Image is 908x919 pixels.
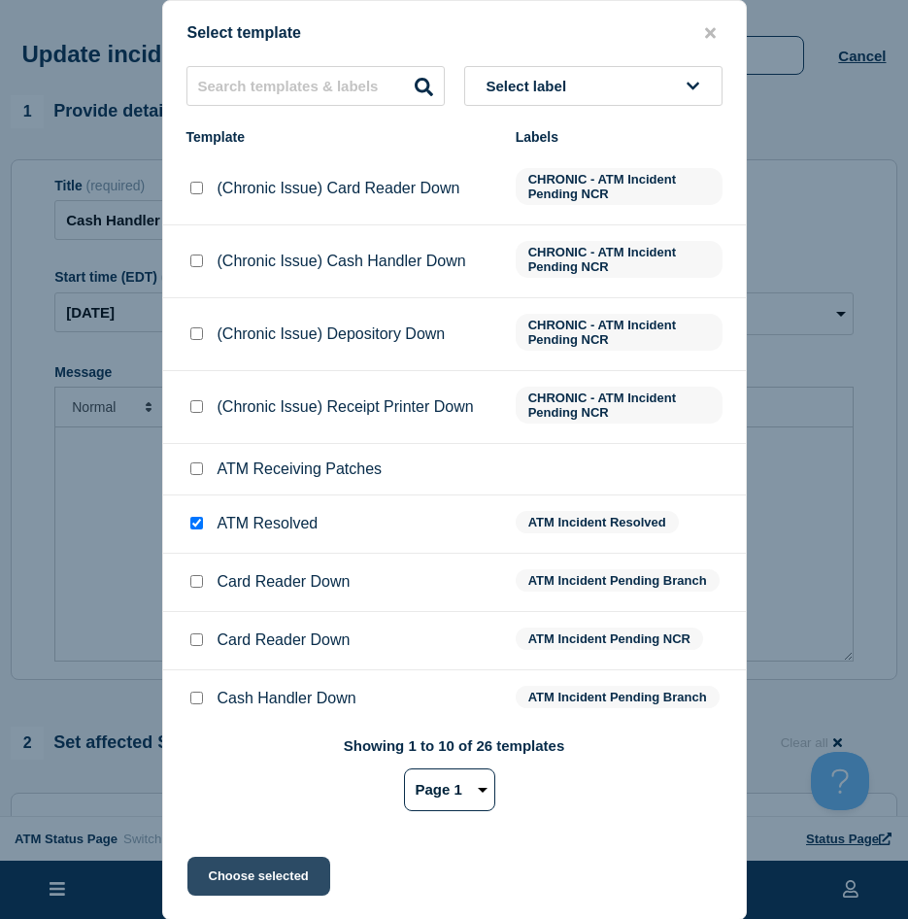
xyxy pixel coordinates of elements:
[218,180,460,197] p: (Chronic Issue) Card Reader Down
[218,398,474,416] p: (Chronic Issue) Receipt Printer Down
[190,633,203,646] input: Card Reader Down checkbox
[190,575,203,588] input: Card Reader Down checkbox
[190,255,203,267] input: (Chronic Issue) Cash Handler Down checkbox
[516,628,703,650] span: ATM Incident Pending NCR
[186,66,445,106] input: Search templates & labels
[186,129,496,145] div: Template
[218,631,351,649] p: Card Reader Down
[464,66,723,106] button: Select label
[516,241,723,278] span: CHRONIC - ATM Incident Pending NCR
[516,168,723,205] span: CHRONIC - ATM Incident Pending NCR
[516,511,679,533] span: ATM Incident Resolved
[190,182,203,194] input: (Chronic Issue) Card Reader Down checkbox
[190,327,203,340] input: (Chronic Issue) Depository Down checkbox
[516,387,723,424] span: CHRONIC - ATM Incident Pending NCR
[218,253,466,270] p: (Chronic Issue) Cash Handler Down
[487,78,575,94] span: Select label
[699,24,722,43] button: close button
[516,686,720,708] span: ATM Incident Pending Branch
[344,737,565,754] p: Showing 1 to 10 of 26 templates
[190,692,203,704] input: Cash Handler Down checkbox
[218,515,319,532] p: ATM Resolved
[516,314,723,351] span: CHRONIC - ATM Incident Pending NCR
[218,690,356,707] p: Cash Handler Down
[516,569,720,592] span: ATM Incident Pending Branch
[190,517,203,529] input: ATM Resolved checkbox
[218,573,351,591] p: Card Reader Down
[218,460,383,478] p: ATM Receiving Patches
[516,129,723,145] div: Labels
[218,325,446,343] p: (Chronic Issue) Depository Down
[163,24,746,43] div: Select template
[190,462,203,475] input: ATM Receiving Patches checkbox
[187,857,330,896] button: Choose selected
[190,400,203,413] input: (Chronic Issue) Receipt Printer Down checkbox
